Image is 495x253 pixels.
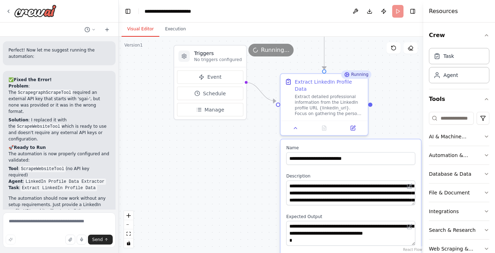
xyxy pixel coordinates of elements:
div: Version 1 [124,42,143,48]
g: Edge from triggers to 5593048c-2100-4d02-bd41-60e64eb57ad8 [246,79,276,104]
button: Integrations [429,202,489,221]
strong: Solution [8,118,28,122]
button: Switch to previous chat [82,25,99,34]
button: Tools [429,89,489,109]
span: Event [207,73,222,80]
button: Manage [177,103,243,116]
button: Send [88,235,113,245]
h4: Resources [429,7,458,16]
label: Description [286,173,415,179]
button: zoom in [124,211,133,220]
button: AI & Machine Learning [429,127,489,146]
button: Automation & Integration [429,146,489,164]
button: Hide left sidebar [123,6,133,16]
button: Open in editor [405,182,414,191]
button: File & Document [429,183,489,202]
label: Expected Output [286,214,415,219]
div: Search & Research [429,227,476,234]
div: Crew [429,45,489,89]
div: Running [341,70,371,79]
div: TriggersNo triggers configuredEventScheduleManage [173,45,247,120]
strong: Fixed the Error! [14,77,52,82]
strong: Tool [8,166,18,171]
div: Extract LinkedIn Profile Data [295,78,364,92]
div: AI & Machine Learning [429,133,484,140]
button: Visual Editor [122,22,159,37]
button: Database & Data [429,165,489,183]
button: Improve this prompt [6,235,16,245]
button: Open in side panel [341,124,365,132]
h2: 🚀 [8,144,110,151]
label: Name [286,145,415,151]
strong: Ready to Run [14,145,46,150]
button: Crew [429,25,489,45]
strong: Task [8,185,19,190]
button: Click to speak your automation idea [77,235,87,245]
button: Execution [159,22,191,37]
div: Web Scraping & Browsing [429,245,484,252]
div: Extract detailed professional information from the LinkedIn profile URL {linkedin_url}. Focus on ... [295,94,364,116]
button: Schedule [177,87,243,100]
div: Database & Data [429,170,471,177]
button: Hide right sidebar [408,6,418,16]
button: fit view [124,229,133,239]
h2: ✅ [8,77,110,83]
code: ScrapegraphScrapeTool [16,90,72,96]
code: Extract LinkedIn Profile Data [20,185,97,191]
span: Send [92,237,103,242]
button: Event [177,70,243,84]
div: Automation & Integration [429,152,484,159]
code: ScrapeWebsiteTool [19,166,65,172]
code: ScrapeWebsiteTool [16,124,61,130]
div: Integrations [429,208,459,215]
div: Task [443,53,454,60]
span: Manage [205,106,224,113]
a: React Flow attribution [403,248,422,252]
div: File & Document [429,189,470,196]
button: Start a new chat [101,25,113,34]
button: Upload files [65,235,75,245]
p: The automation is now properly configured and validated: [8,151,110,163]
button: zoom out [124,220,133,229]
div: React Flow controls [124,211,133,248]
li: : (no API key required) [8,165,110,178]
p: No triggers configured [194,57,242,62]
button: Open in editor [405,222,414,231]
strong: Agent [8,179,23,184]
button: No output available [309,124,339,132]
div: Agent [443,72,458,79]
li: : [8,178,110,185]
code: LinkedIn Profile Data Extractor [24,179,106,185]
span: Schedule [203,90,226,97]
button: toggle interactivity [124,239,133,248]
p: Perfect! Now let me suggest running the automation: [8,47,110,60]
button: Search & Research [429,221,489,239]
span: Running... [261,46,290,54]
img: Logo [14,5,57,17]
nav: breadcrumb [145,8,204,15]
div: RunningExtract LinkedIn Profile DataExtract detailed professional information from the LinkedIn p... [280,73,369,136]
li: : [8,185,110,191]
p: : The required an external API key that starts with 'sgai-', but none was provided or it was in t... [8,83,110,115]
p: : I replaced it with the which is ready to use and doesn't require any external API keys or confi... [8,117,110,142]
strong: Problem [8,84,28,89]
p: The automation should now work without any setup requirements. Just provide a LinkedIn profile UR... [8,195,110,227]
